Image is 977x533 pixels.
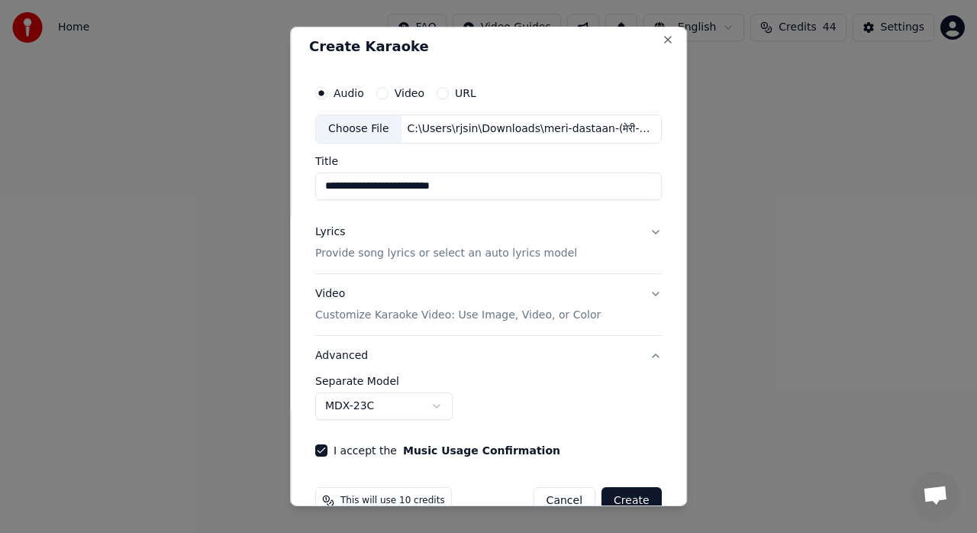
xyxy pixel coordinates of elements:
p: Provide song lyrics or select an auto lyrics model [315,246,577,261]
button: I accept the [403,445,560,456]
button: Advanced [315,336,662,376]
label: I accept the [334,445,560,456]
span: This will use 10 credits [340,495,445,507]
label: Audio [334,88,364,99]
button: LyricsProvide song lyrics or select an auto lyrics model [315,212,662,273]
div: Lyrics [315,225,345,240]
h2: Create Karaoke [309,40,668,53]
button: VideoCustomize Karaoke Video: Use Image, Video, or Color [315,274,662,335]
div: Advanced [315,376,662,432]
div: Choose File [316,115,401,143]
label: Title [315,156,662,166]
div: Video [315,286,601,323]
div: C:\Users\rjsin\Downloads\meri-dastaan-(मेरी-दास्ताँ).mp3 [401,121,661,137]
label: URL [455,88,476,99]
p: Customize Karaoke Video: Use Image, Video, or Color [315,308,601,323]
button: Create [601,487,662,515]
button: Cancel [534,487,595,515]
label: Separate Model [315,376,662,386]
label: Video [395,88,424,99]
